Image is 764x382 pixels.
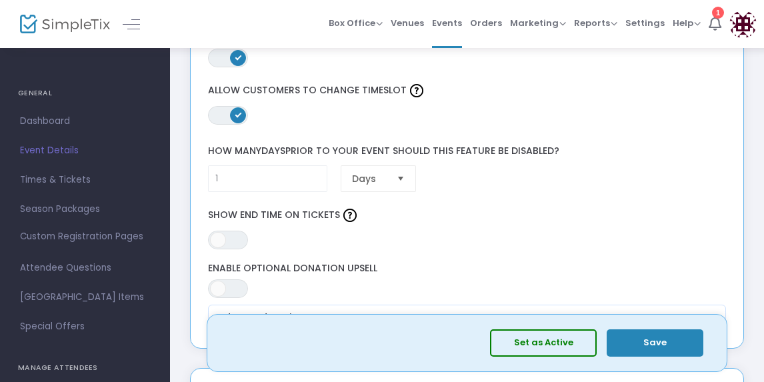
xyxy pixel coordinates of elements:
[20,113,150,130] span: Dashboard
[352,172,386,185] span: Days
[235,111,241,118] span: ON
[20,201,150,218] span: Season Packages
[607,329,703,357] button: Save
[201,138,733,165] label: How many prior to your event should this feature be disabled?
[20,318,150,335] span: Special Offers
[470,6,502,40] span: Orders
[574,17,617,29] span: Reports
[20,289,150,306] span: [GEOGRAPHIC_DATA] Items
[235,54,241,61] span: ON
[20,142,150,159] span: Event Details
[20,259,150,277] span: Attendee Questions
[510,17,566,29] span: Marketing
[208,205,727,225] label: Show End Time on Tickets
[712,7,724,19] div: 1
[673,17,701,29] span: Help
[213,310,721,326] button: Advanced Settings
[343,209,357,222] img: question-mark
[625,6,665,40] span: Settings
[329,17,383,29] span: Box Office
[410,84,423,97] img: question-mark
[391,166,410,191] button: Select
[20,171,150,189] span: Times & Tickets
[208,81,727,101] label: Allow Customers to Change Timeslot
[432,6,462,40] span: Events
[18,80,152,107] h4: GENERAL
[391,6,424,40] span: Venues
[208,263,727,275] label: Enable Optional Donation Upsell
[261,144,285,157] span: days
[18,355,152,381] h4: MANAGE ATTENDEES
[20,230,143,243] span: Custom Registration Pages
[490,329,597,357] button: Set as Active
